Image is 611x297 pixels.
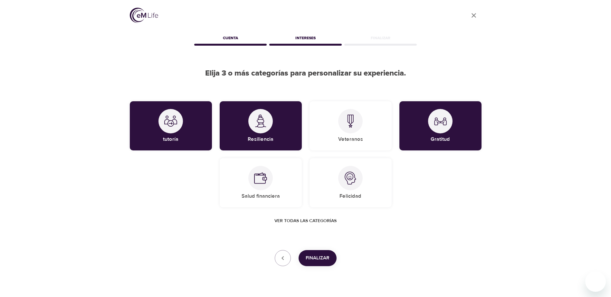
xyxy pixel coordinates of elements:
[339,193,361,200] h5: Felicidad
[130,101,212,150] div: tutoríatutoría
[130,8,158,23] img: logo
[344,114,357,128] img: Veteranos
[344,172,357,184] img: Felicidad
[338,136,363,143] h5: Veteranos
[310,101,392,150] div: VeteranosVeteranos
[130,69,482,78] h2: Elija 3 o más categorías para personalizar su experiencia.
[466,8,482,23] a: close
[254,172,267,184] img: Salud financiera
[585,271,606,292] iframe: Botón para iniciar la ventana de mensajería
[310,158,392,207] div: FelicidadFelicidad
[220,101,302,150] div: ResilienciaResiliencia
[272,215,339,227] button: Ver todas las categorías
[164,115,177,128] img: tutoría
[254,114,267,128] img: Resiliencia
[431,136,450,143] h5: Gratitud
[434,115,447,128] img: Gratitud
[242,193,280,200] h5: Salud financiera
[163,136,178,143] h5: tutoría
[299,250,337,266] button: Finalizar
[248,136,273,143] h5: Resiliencia
[399,101,482,150] div: GratitudGratitud
[306,254,329,262] span: Finalizar
[274,217,337,225] span: Ver todas las categorías
[220,158,302,207] div: Salud financieraSalud financiera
